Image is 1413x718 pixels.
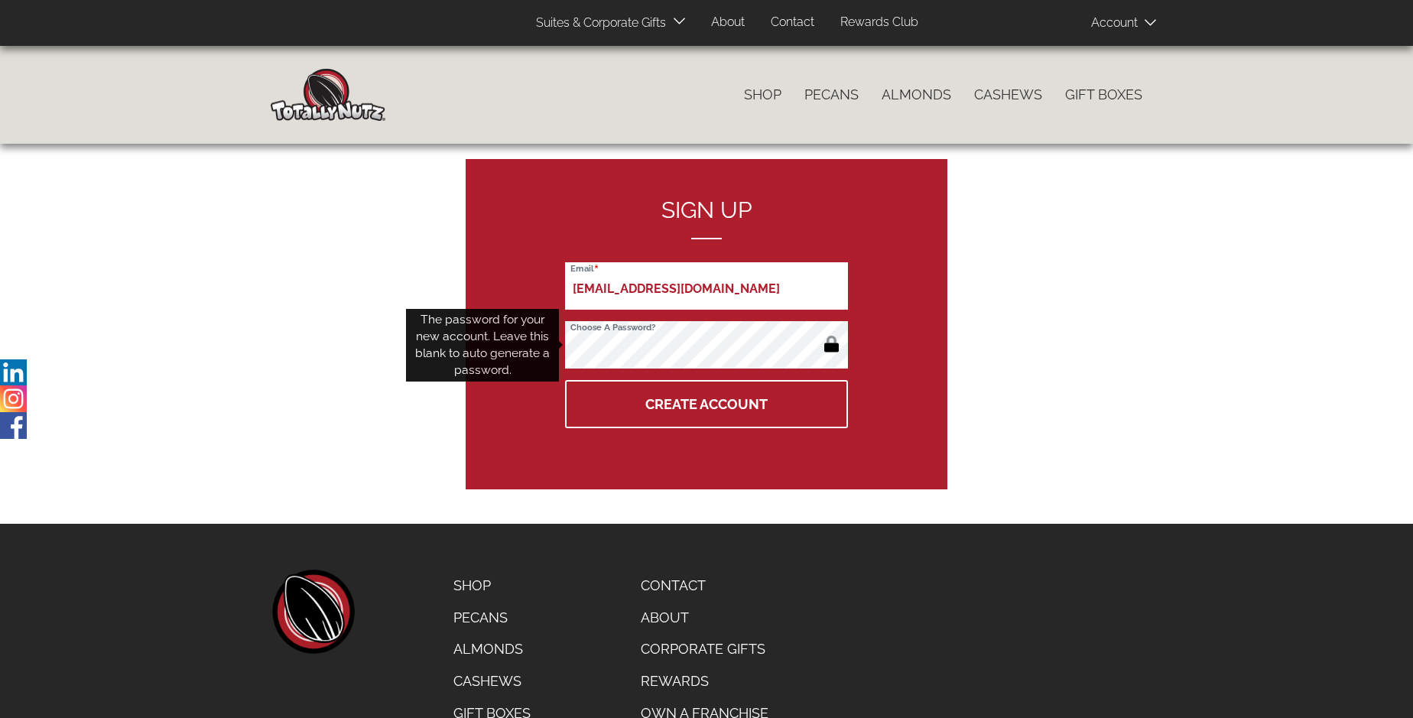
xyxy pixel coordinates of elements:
a: About [629,602,780,634]
div: The password for your new account. Leave this blank to auto generate a password. [406,309,559,382]
a: Cashews [963,79,1054,111]
a: Corporate Gifts [629,633,780,665]
input: Email [565,262,848,310]
a: Gift Boxes [1054,79,1154,111]
h2: Sign up [565,197,848,239]
button: Create Account [565,380,848,428]
a: Contact [629,570,780,602]
a: Almonds [442,633,542,665]
a: Shop [442,570,542,602]
a: Shop [732,79,793,111]
a: Contact [759,8,826,37]
a: Cashews [442,665,542,697]
a: Rewards Club [829,8,930,37]
a: Pecans [442,602,542,634]
img: Home [271,69,385,121]
a: Suites & Corporate Gifts [525,8,671,38]
a: Pecans [793,79,870,111]
a: About [700,8,756,37]
a: Rewards [629,665,780,697]
a: Almonds [870,79,963,111]
a: home [271,570,355,654]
